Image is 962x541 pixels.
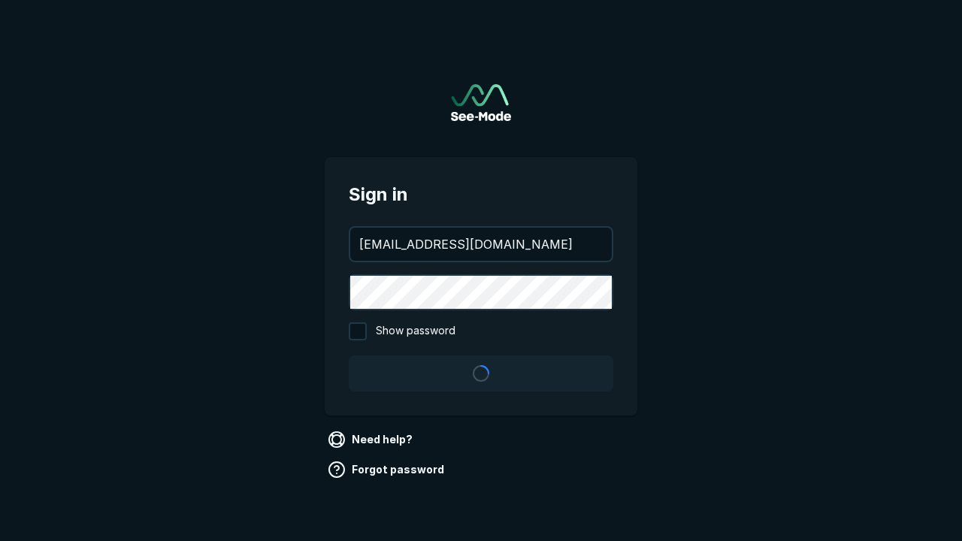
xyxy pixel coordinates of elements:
a: Need help? [325,428,419,452]
span: Sign in [349,181,613,208]
a: Forgot password [325,458,450,482]
input: your@email.com [350,228,612,261]
img: See-Mode Logo [451,84,511,121]
a: Go to sign in [451,84,511,121]
span: Show password [376,322,455,340]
